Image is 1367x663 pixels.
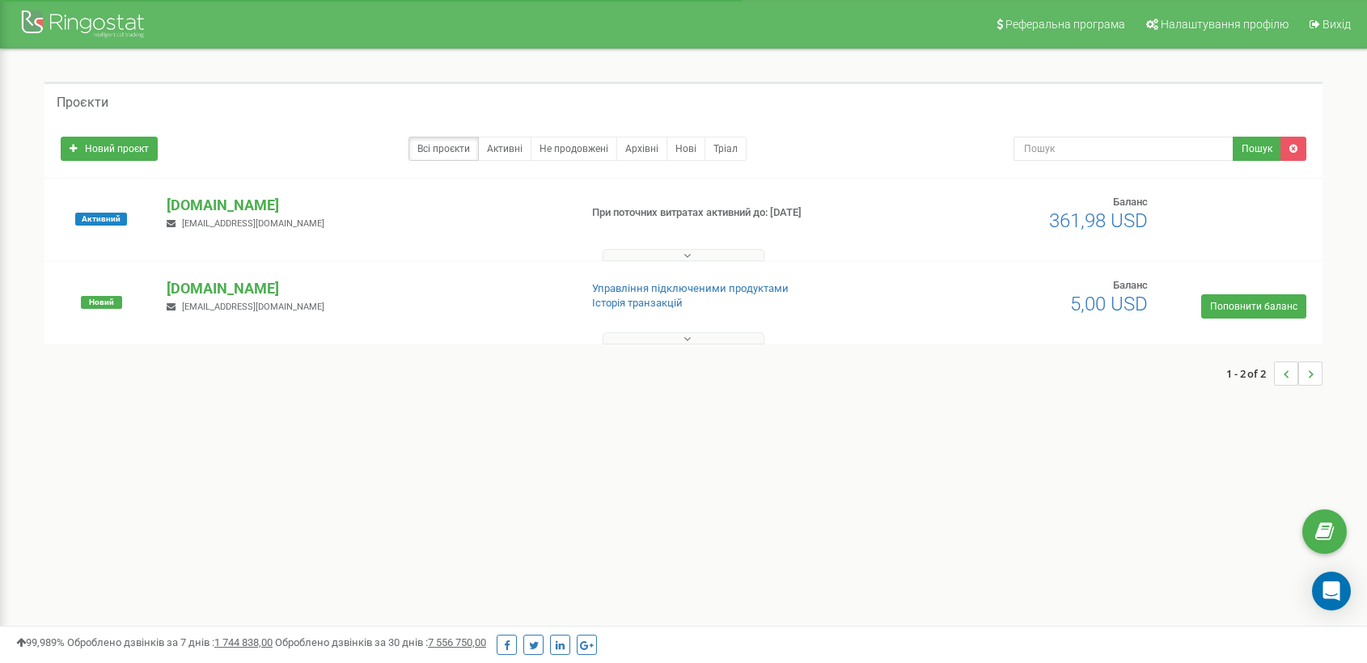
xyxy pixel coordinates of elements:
[1049,209,1148,232] span: 361,98 USD
[1226,345,1323,402] nav: ...
[16,636,65,648] span: 99,989%
[1233,137,1281,161] button: Пошук
[705,137,747,161] a: Тріал
[592,282,789,294] a: Управління підключеними продуктами
[167,278,565,299] p: [DOMAIN_NAME]
[408,137,479,161] a: Всі проєкти
[616,137,667,161] a: Архівні
[182,302,324,312] span: [EMAIL_ADDRESS][DOMAIN_NAME]
[275,636,486,648] span: Оброблено дзвінків за 30 днів :
[667,137,705,161] a: Нові
[592,297,683,309] a: Історія транзакцій
[1113,196,1148,208] span: Баланс
[1323,18,1351,31] span: Вихід
[1312,572,1351,610] div: Open Intercom Messenger
[478,137,531,161] a: Активні
[1201,294,1306,319] a: Поповнити баланс
[531,137,617,161] a: Не продовжені
[75,213,127,226] span: Активний
[81,296,122,309] span: Новий
[1226,361,1274,386] span: 1 - 2 of 2
[61,137,158,161] a: Новий проєкт
[1161,18,1289,31] span: Налаштування профілю
[57,95,108,110] h5: Проєкти
[428,636,486,648] u: 7 556 750,00
[1014,137,1234,161] input: Пошук
[1005,18,1125,31] span: Реферальна програма
[1070,293,1148,315] span: 5,00 USD
[214,636,273,648] u: 1 744 838,00
[1113,279,1148,291] span: Баланс
[182,218,324,229] span: [EMAIL_ADDRESS][DOMAIN_NAME]
[592,205,886,221] p: При поточних витратах активний до: [DATE]
[167,195,565,216] p: [DOMAIN_NAME]
[67,636,273,648] span: Оброблено дзвінків за 7 днів :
